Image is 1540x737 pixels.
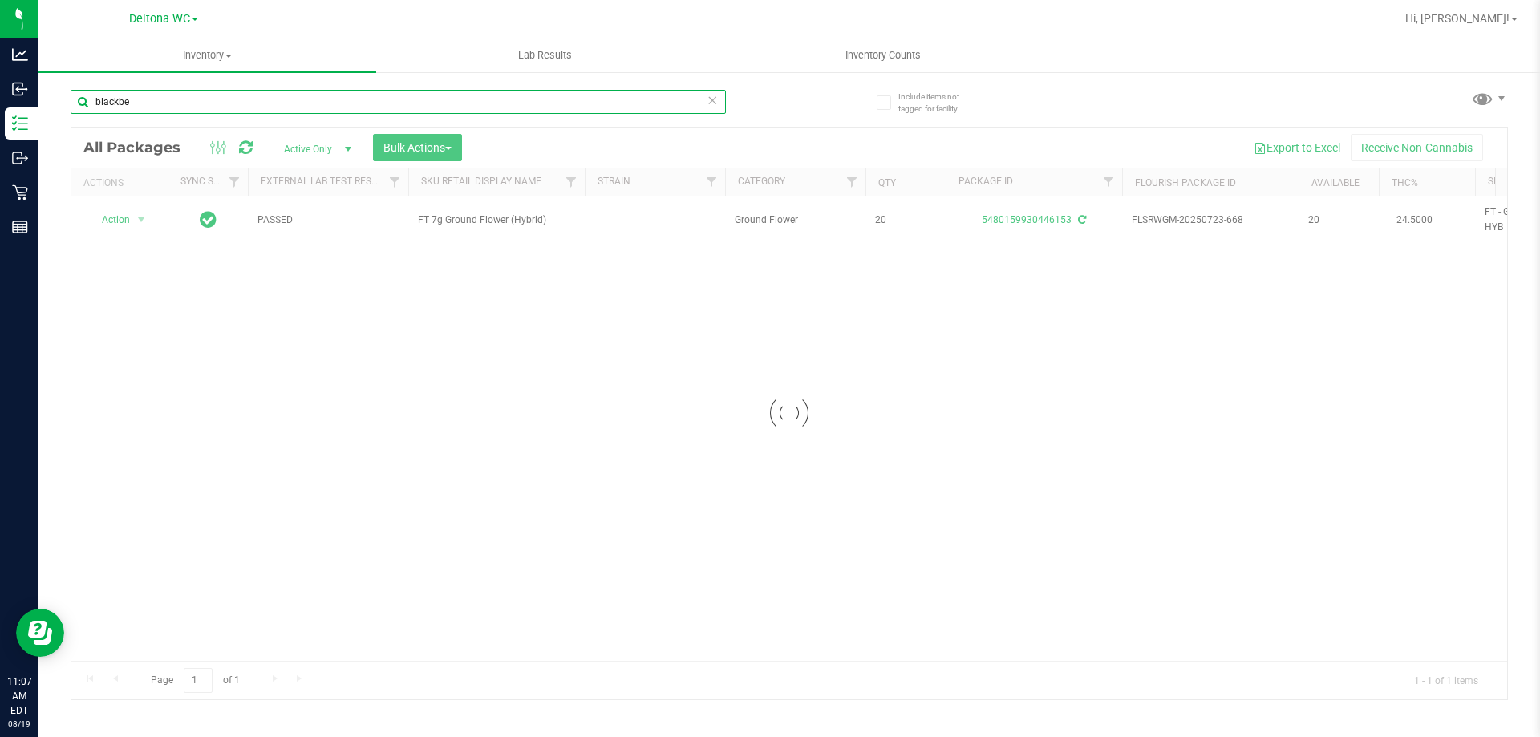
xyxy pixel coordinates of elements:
span: Clear [707,90,718,111]
inline-svg: Analytics [12,47,28,63]
inline-svg: Reports [12,219,28,235]
inline-svg: Inbound [12,81,28,97]
input: Search Package ID, Item Name, SKU, Lot or Part Number... [71,90,726,114]
p: 11:07 AM EDT [7,674,31,718]
a: Inventory [38,38,376,72]
a: Inventory Counts [714,38,1052,72]
span: Include items not tagged for facility [898,91,979,115]
a: Lab Results [376,38,714,72]
inline-svg: Outbound [12,150,28,166]
span: Inventory Counts [824,48,942,63]
iframe: Resource center [16,609,64,657]
span: Lab Results [496,48,594,63]
inline-svg: Inventory [12,115,28,132]
span: Hi, [PERSON_NAME]! [1405,12,1510,25]
span: Deltona WC [129,12,190,26]
inline-svg: Retail [12,184,28,200]
p: 08/19 [7,718,31,730]
span: Inventory [38,48,376,63]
